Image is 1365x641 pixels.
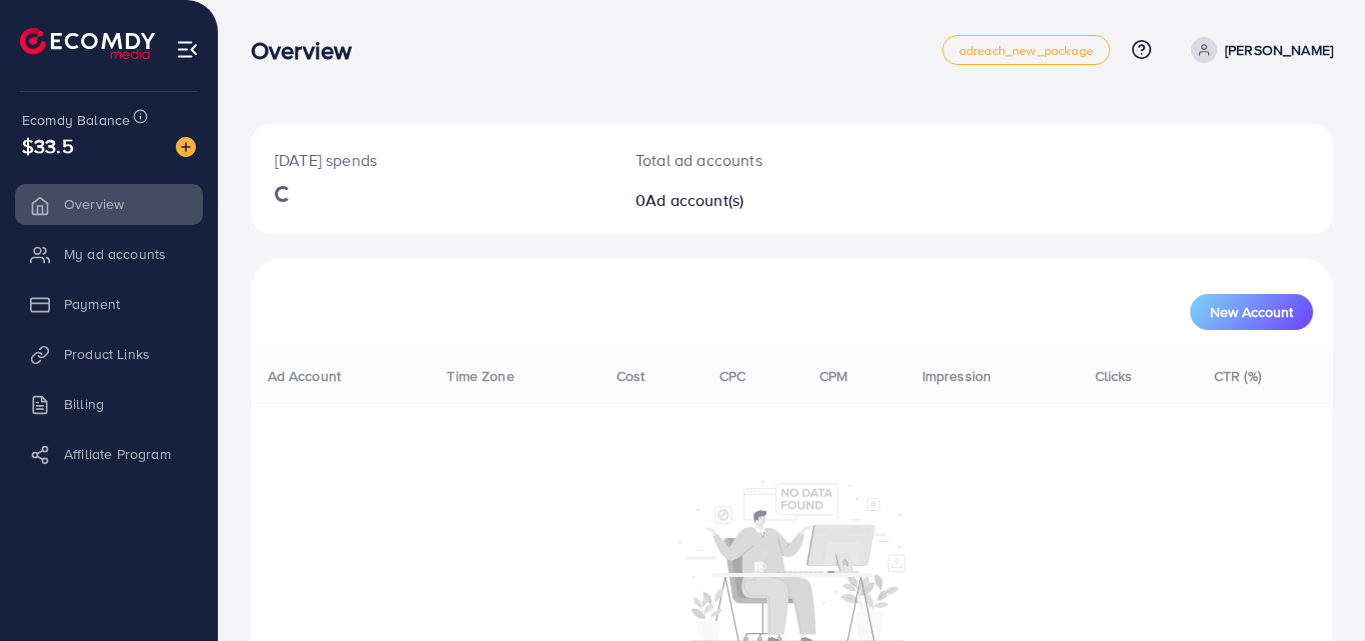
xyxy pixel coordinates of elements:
[1225,38,1333,62] p: [PERSON_NAME]
[22,110,130,130] span: Ecomdy Balance
[20,28,155,59] img: logo
[646,189,743,211] span: Ad account(s)
[942,35,1110,65] a: adreach_new_package
[1210,305,1293,319] span: New Account
[176,137,196,157] img: image
[251,36,368,65] h3: Overview
[959,44,1093,57] span: adreach_new_package
[275,148,588,172] p: [DATE] spends
[176,38,199,61] img: menu
[636,148,858,172] p: Total ad accounts
[636,191,858,210] h2: 0
[1190,294,1313,330] button: New Account
[1183,37,1333,63] a: [PERSON_NAME]
[22,131,74,160] span: $33.5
